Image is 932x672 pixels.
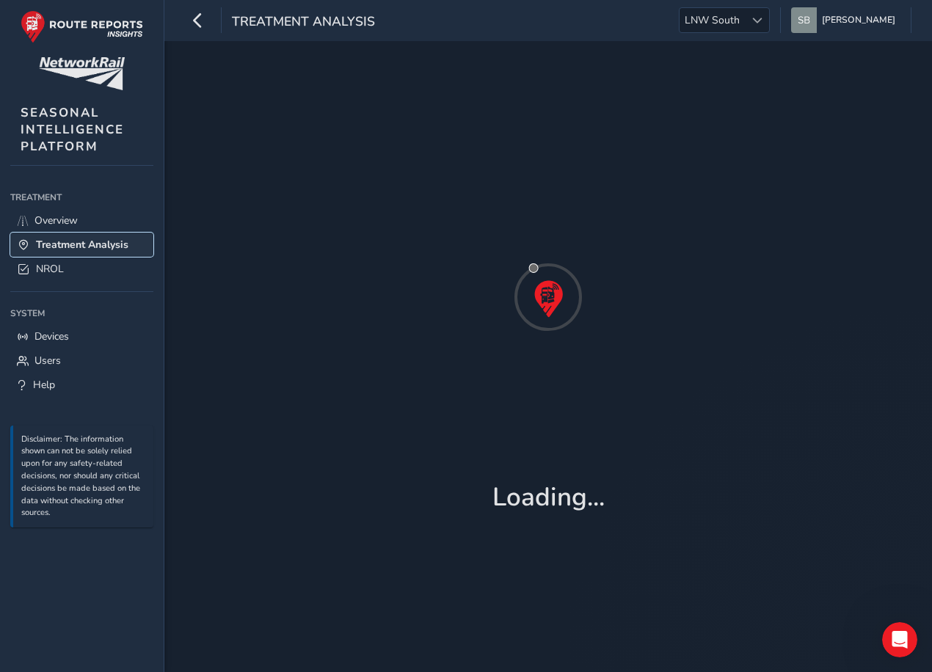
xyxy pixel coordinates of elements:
[39,57,125,90] img: customer logo
[492,482,605,513] h1: Loading...
[10,208,153,233] a: Overview
[10,257,153,281] a: NROL
[822,7,895,33] span: [PERSON_NAME]
[34,213,78,227] span: Overview
[10,324,153,348] a: Devices
[36,262,64,276] span: NROL
[36,238,128,252] span: Treatment Analysis
[232,12,375,33] span: Treatment Analysis
[21,104,124,155] span: SEASONAL INTELLIGENCE PLATFORM
[10,186,153,208] div: Treatment
[680,8,745,32] span: LNW South
[791,7,817,33] img: diamond-layout
[791,7,900,33] button: [PERSON_NAME]
[882,622,917,657] iframe: Intercom live chat
[10,233,153,257] a: Treatment Analysis
[21,434,146,520] p: Disclaimer: The information shown can not be solely relied upon for any safety-related decisions,...
[10,373,153,397] a: Help
[21,10,143,43] img: rr logo
[34,329,69,343] span: Devices
[10,348,153,373] a: Users
[34,354,61,368] span: Users
[33,378,55,392] span: Help
[10,302,153,324] div: System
